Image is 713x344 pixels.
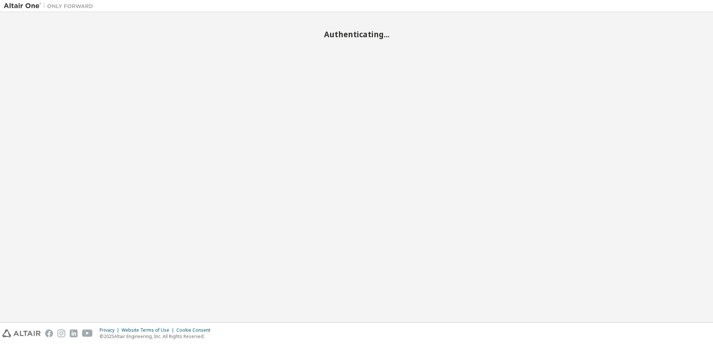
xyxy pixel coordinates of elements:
[70,329,78,337] img: linkedin.svg
[4,2,97,10] img: Altair One
[57,329,65,337] img: instagram.svg
[100,327,122,333] div: Privacy
[2,329,41,337] img: altair_logo.svg
[176,327,215,333] div: Cookie Consent
[122,327,176,333] div: Website Terms of Use
[100,333,215,340] p: © 2025 Altair Engineering, Inc. All Rights Reserved.
[82,329,93,337] img: youtube.svg
[45,329,53,337] img: facebook.svg
[4,29,709,39] h2: Authenticating...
